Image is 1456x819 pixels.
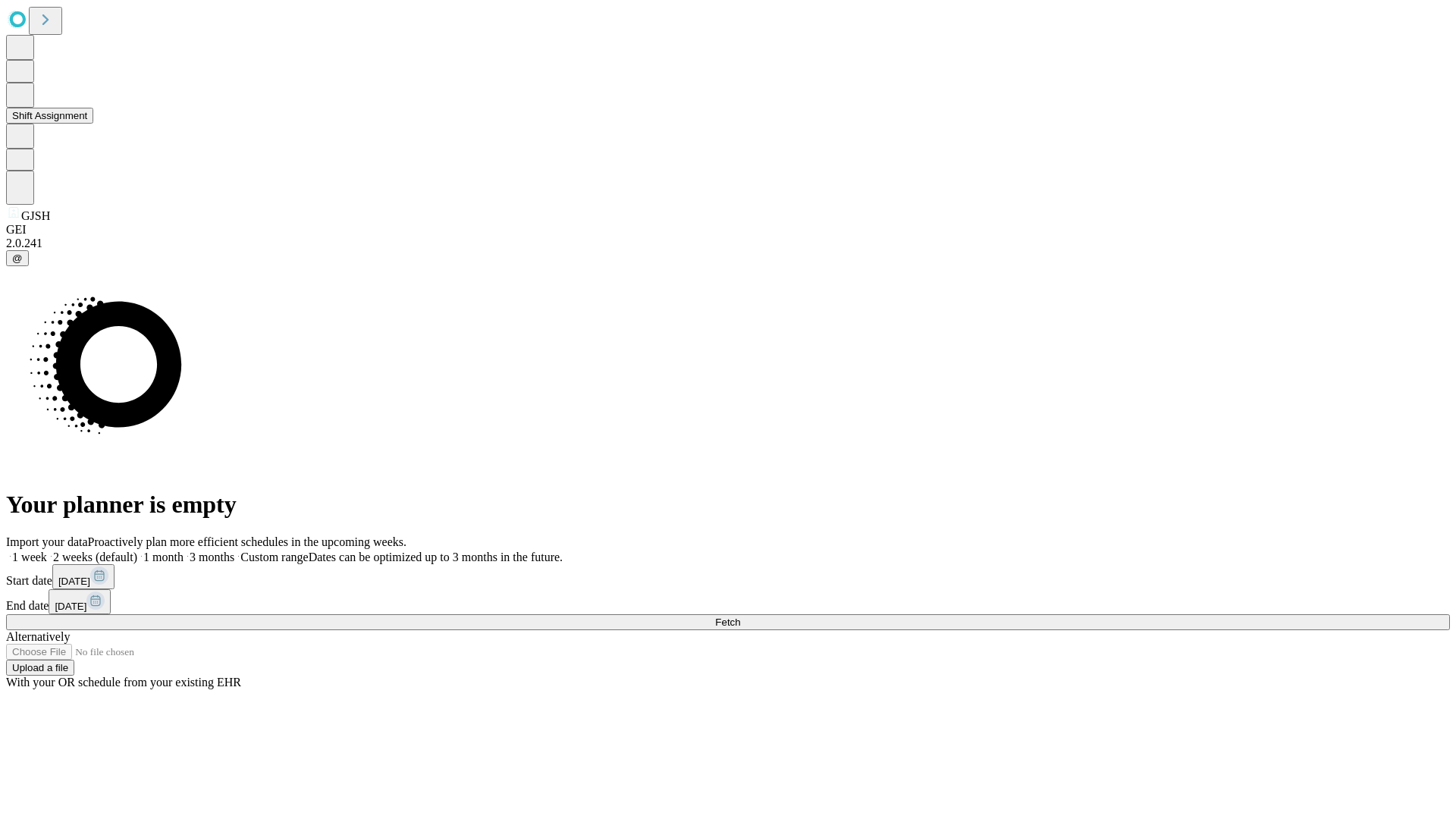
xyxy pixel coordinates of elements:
[53,551,137,563] span: 2 weeks (default)
[6,660,74,676] button: Upload a file
[143,551,184,563] span: 1 month
[6,630,70,643] span: Alternatively
[6,535,88,548] span: Import your data
[55,601,86,612] span: [DATE]
[6,108,93,124] button: Shift Assignment
[21,209,50,222] span: GJSH
[6,614,1450,630] button: Fetch
[52,564,115,589] button: [DATE]
[6,589,1450,614] div: End date
[58,576,90,587] span: [DATE]
[190,551,234,563] span: 3 months
[6,491,1450,519] h1: Your planner is empty
[49,589,111,614] button: [DATE]
[715,617,740,628] span: Fetch
[240,551,308,563] span: Custom range
[6,564,1450,589] div: Start date
[12,551,47,563] span: 1 week
[6,223,1450,237] div: GEI
[6,676,241,689] span: With your OR schedule from your existing EHR
[6,237,1450,250] div: 2.0.241
[88,535,406,548] span: Proactively plan more efficient schedules in the upcoming weeks.
[12,253,23,264] span: @
[6,250,29,266] button: @
[309,551,563,563] span: Dates can be optimized up to 3 months in the future.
